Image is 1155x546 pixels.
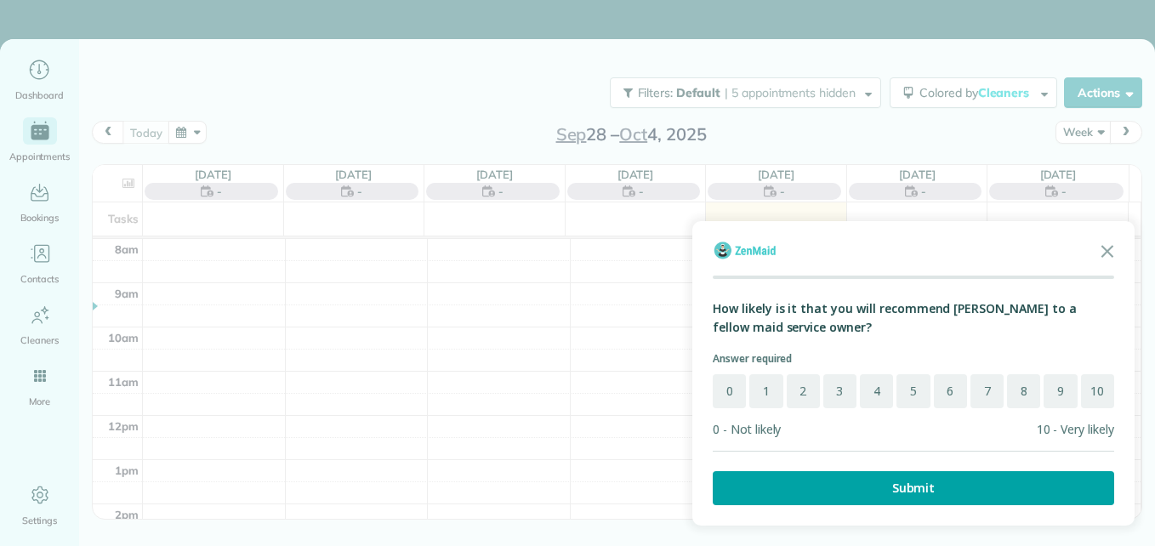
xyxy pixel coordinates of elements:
button: 9 [1044,374,1077,408]
button: 4 [860,374,893,408]
img: Company logo [713,240,777,260]
div: How likely is it that you will recommend [PERSON_NAME] to a fellow maid service owner? [713,299,1114,337]
div: 10 - Very likely [1037,422,1114,437]
button: 7 [970,374,1004,408]
button: 8 [1007,374,1040,408]
button: 10 [1081,374,1114,408]
div: 0 - Not likely [713,422,781,437]
button: 1 [749,374,782,408]
button: Submit [713,471,1114,505]
button: 3 [823,374,856,408]
button: 0 [713,374,746,408]
p: Answer required [713,350,1114,367]
div: Survey [692,221,1135,526]
button: 2 [787,374,820,408]
button: Close the survey [1090,233,1124,267]
button: 5 [896,374,930,408]
button: 6 [934,374,967,408]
